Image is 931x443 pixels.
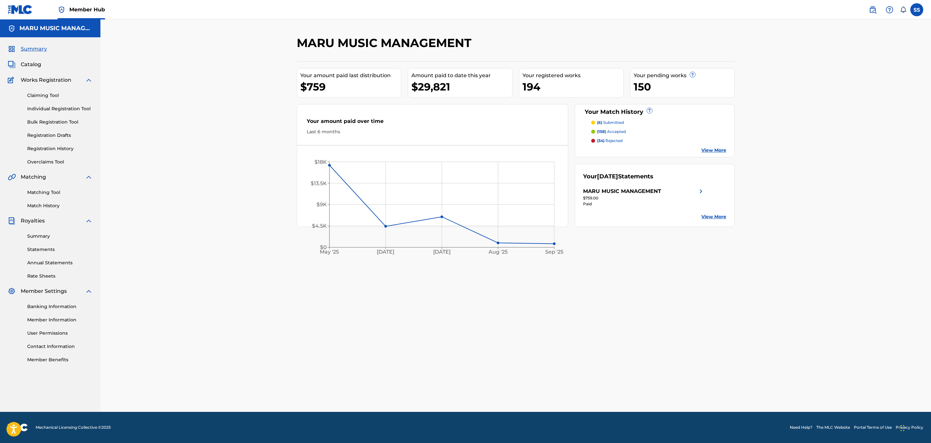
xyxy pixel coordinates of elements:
img: search [869,6,877,14]
div: Your amount paid over time [307,117,558,128]
a: Individual Registration Tool [27,105,93,112]
tspan: $0 [320,244,327,250]
div: Your Match History [583,108,727,116]
iframe: Chat Widget [786,182,931,443]
a: Bulk Registration Tool [27,119,93,126]
p: submitted [597,120,624,126]
div: Notifications [900,6,906,13]
img: Top Rightsholder [58,6,65,14]
span: Works Registration [21,76,71,84]
span: Mechanical Licensing Collective © 2025 [36,425,111,430]
a: Public Search [866,3,879,16]
a: Rate Sheets [27,273,93,280]
a: Member Benefits [27,356,93,363]
p: rejected [597,138,623,144]
a: Summary [27,233,93,240]
div: Your amount paid last distribution [300,72,401,79]
tspan: $13.5K [311,180,327,186]
img: Summary [8,45,16,53]
a: Statements [27,246,93,253]
span: Member Hub [69,6,105,13]
img: expand [85,76,93,84]
p: accepted [597,129,626,135]
span: [DATE] [597,173,618,180]
a: Registration History [27,145,93,152]
tspan: [DATE] [433,249,451,255]
img: expand [85,217,93,225]
a: Registration Drafts [27,132,93,139]
div: Your registered works [523,72,623,79]
img: Catalog [8,61,16,68]
iframe: Resource Center [913,312,931,365]
img: Matching [8,173,16,181]
div: Paid [583,201,705,207]
img: Member Settings [8,287,16,295]
tspan: May '25 [320,249,339,255]
img: expand [85,173,93,181]
img: right chevron icon [697,187,705,195]
a: MARU MUSIC MANAGEMENTright chevron icon$759.00Paid [583,187,705,207]
div: 194 [523,79,623,94]
a: (6) submitted [591,120,727,126]
img: expand [85,287,93,295]
img: Royalties [8,217,16,225]
a: SummarySummary [8,45,47,53]
a: Match History [27,202,93,209]
span: (6) [597,120,602,125]
div: Amount paid to date this year [411,72,512,79]
img: logo [8,424,28,431]
span: Royalties [21,217,45,225]
span: ? [647,108,652,113]
a: CatalogCatalog [8,61,41,68]
span: Catalog [21,61,41,68]
div: User Menu [910,3,923,16]
a: Banking Information [27,303,93,310]
div: Your pending works [634,72,734,79]
a: View More [701,147,726,154]
img: Accounts [8,25,16,32]
a: View More [701,213,726,220]
a: Claiming Tool [27,92,93,99]
a: Member Information [27,317,93,323]
h2: MARU MUSIC MANAGEMENT [297,36,475,50]
a: Overclaims Tool [27,159,93,165]
div: $29,821 [411,79,512,94]
span: ? [690,72,695,77]
a: User Permissions [27,330,93,337]
tspan: $9K [316,201,327,208]
h5: MARU MUSIC MANAGEMENT [19,25,93,32]
div: Your Statements [583,172,653,181]
tspan: $4.5K [312,223,327,229]
a: Contact Information [27,343,93,350]
span: Member Settings [21,287,67,295]
div: MARU MUSIC MANAGEMENT [583,187,661,195]
img: help [886,6,893,14]
tspan: $18K [315,159,327,165]
div: $759 [300,79,401,94]
a: (34) rejected [591,138,727,144]
div: Drag [901,418,904,438]
a: Matching Tool [27,189,93,196]
div: 150 [634,79,734,94]
img: MLC Logo [8,5,33,14]
div: Help [883,3,896,16]
div: $759.00 [583,195,705,201]
tspan: Sep '25 [545,249,563,255]
div: Last 6 months [307,128,558,135]
a: Annual Statements [27,259,93,266]
tspan: Aug '25 [488,249,508,255]
span: Matching [21,173,46,181]
span: (158) [597,129,606,134]
span: Summary [21,45,47,53]
tspan: [DATE] [377,249,395,255]
span: (34) [597,138,604,143]
a: (158) accepted [591,129,727,135]
img: Works Registration [8,76,16,84]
